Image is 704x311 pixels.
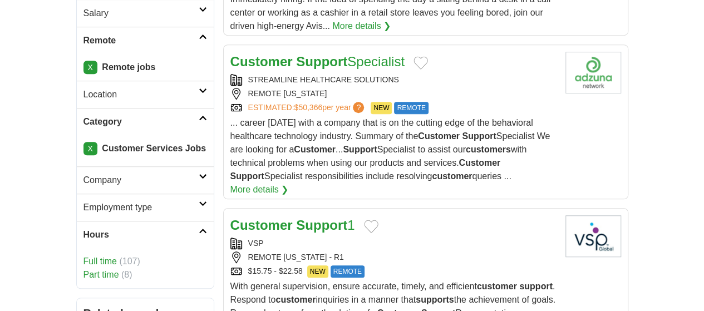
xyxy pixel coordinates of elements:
[230,218,355,233] a: Customer Support1
[519,282,553,291] strong: support
[230,54,293,69] strong: Customer
[77,108,214,135] a: Category
[371,102,392,114] span: NEW
[418,131,460,141] strong: Customer
[83,7,199,20] h2: Salary
[230,171,264,181] strong: Support
[77,27,214,54] a: Remote
[413,56,428,70] button: Add to favorite jobs
[83,34,199,47] h2: Remote
[432,171,472,181] strong: customer
[416,295,454,304] strong: supports
[230,54,405,69] a: Customer SupportSpecialist
[230,183,289,196] a: More details ❯
[77,166,214,194] a: Company
[83,142,97,155] a: X
[332,19,391,33] a: More details ❯
[230,265,557,278] div: $15.75 - $22.58
[294,145,336,154] strong: Customer
[230,118,550,181] span: ... career [DATE] with a company that is on the cutting edge of the behavioral healthcare technol...
[364,220,378,233] button: Add to favorite jobs
[275,295,316,304] strong: customer
[230,88,557,100] div: REMOTE [US_STATE]
[331,265,365,278] span: REMOTE
[102,144,206,153] strong: Customer Services Jobs
[230,251,557,263] div: REMOTE [US_STATE] - R1
[83,174,199,187] h2: Company
[296,218,347,233] strong: Support
[77,81,214,108] a: Location
[466,145,511,154] strong: customers
[119,256,140,266] span: (107)
[83,88,199,101] h2: Location
[83,228,199,241] h2: Hours
[248,102,367,114] a: ESTIMATED:$50,366per year?
[248,239,264,248] a: VSP
[121,270,132,279] span: (8)
[477,282,517,291] strong: customer
[77,194,214,221] a: Employment type
[83,115,199,129] h2: Category
[102,62,155,72] strong: Remote jobs
[294,103,322,112] span: $50,366
[394,102,428,114] span: REMOTE
[77,221,214,248] a: Hours
[83,61,97,74] a: X
[565,52,621,93] img: Company logo
[230,218,293,233] strong: Customer
[83,201,199,214] h2: Employment type
[83,270,119,279] a: Part time
[459,158,500,167] strong: Customer
[565,215,621,257] img: VSP Global logo
[353,102,364,113] span: ?
[343,145,377,154] strong: Support
[230,74,557,86] div: STREAMLINE HEALTHCARE SOLUTIONS
[296,54,347,69] strong: Support
[462,131,496,141] strong: Support
[307,265,328,278] span: NEW
[83,256,117,266] a: Full time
